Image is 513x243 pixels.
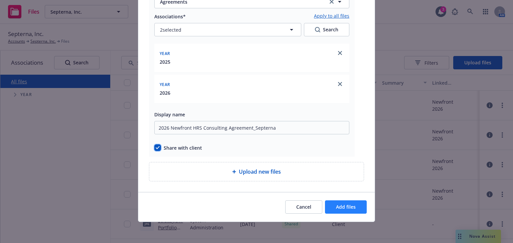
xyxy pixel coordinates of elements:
[285,200,322,214] button: Cancel
[149,162,364,181] div: Upload new files
[315,27,320,32] svg: Search
[160,26,181,33] span: 2 selected
[325,200,367,214] button: Add files
[160,89,170,96] button: 2026
[315,23,338,36] div: Search
[160,51,170,56] span: Year
[336,204,356,210] span: Add files
[336,49,344,57] a: close
[160,82,170,87] span: Year
[154,13,186,20] span: Associations*
[154,23,301,36] button: 2selected
[304,23,349,36] button: SearchSearch
[154,111,185,118] span: Display name
[239,168,281,176] span: Upload new files
[160,58,170,65] button: 2025
[164,144,202,151] span: Share with client
[154,121,349,134] input: Add display name here...
[296,204,311,210] span: Cancel
[314,12,349,20] a: Apply to all files
[336,80,344,88] a: close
